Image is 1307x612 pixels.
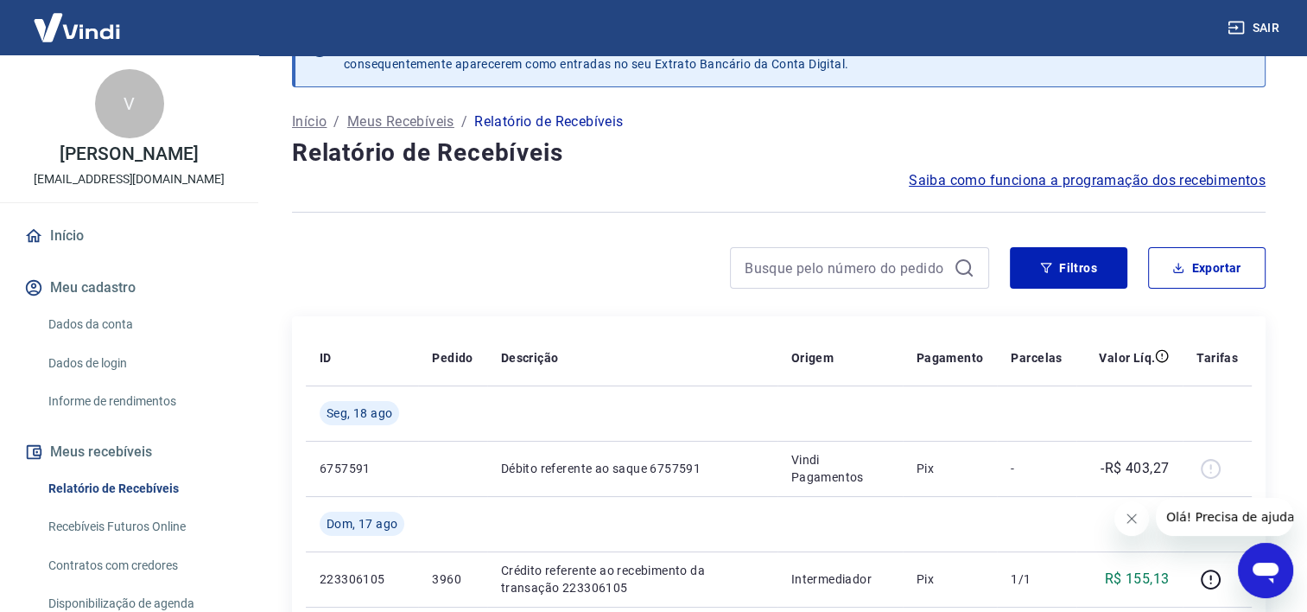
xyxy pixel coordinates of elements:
[791,451,889,486] p: Vindi Pagamentos
[1114,501,1149,536] iframe: Fechar mensagem
[10,12,145,26] span: Olá! Precisa de ajuda?
[474,112,623,132] p: Relatório de Recebíveis
[1011,460,1062,477] p: -
[1011,349,1062,367] p: Parcelas
[909,170,1266,191] a: Saiba como funciona a programação dos recebimentos
[432,571,473,588] p: 3960
[1099,349,1155,367] p: Valor Líq.
[432,349,473,367] p: Pedido
[501,562,764,596] p: Crédito referente ao recebimento da transação 223306105
[41,346,238,381] a: Dados de login
[41,384,238,419] a: Informe de rendimentos
[41,548,238,583] a: Contratos com credores
[41,471,238,507] a: Relatório de Recebíveis
[1156,498,1293,536] iframe: Mensagem da empresa
[1148,247,1266,289] button: Exportar
[320,571,404,588] p: 223306105
[344,38,1090,73] p: Após o envio das liquidações aparecerem no Relatório de Recebíveis, elas podem demorar algumas ho...
[21,1,133,54] img: Vindi
[461,112,467,132] p: /
[1238,543,1293,598] iframe: Botão para abrir a janela de mensagens
[320,349,332,367] p: ID
[917,460,984,477] p: Pix
[292,136,1266,170] h4: Relatório de Recebíveis
[1196,349,1238,367] p: Tarifas
[292,112,327,132] a: Início
[917,349,984,367] p: Pagamento
[1010,247,1127,289] button: Filtros
[745,255,947,281] input: Busque pelo número do pedido
[1105,569,1170,590] p: R$ 155,13
[791,349,834,367] p: Origem
[41,509,238,545] a: Recebíveis Futuros Online
[917,571,984,588] p: Pix
[21,217,238,255] a: Início
[1224,12,1286,44] button: Sair
[1101,458,1169,479] p: -R$ 403,27
[501,460,764,477] p: Débito referente ao saque 6757591
[327,405,392,422] span: Seg, 18 ago
[501,349,559,367] p: Descrição
[95,69,164,138] div: V
[327,515,397,532] span: Dom, 17 ago
[333,112,339,132] p: /
[791,571,889,588] p: Intermediador
[1011,571,1062,588] p: 1/1
[347,112,454,132] a: Meus Recebíveis
[41,307,238,342] a: Dados da conta
[34,170,225,188] p: [EMAIL_ADDRESS][DOMAIN_NAME]
[21,269,238,307] button: Meu cadastro
[320,460,404,477] p: 6757591
[21,433,238,471] button: Meus recebíveis
[60,145,198,163] p: [PERSON_NAME]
